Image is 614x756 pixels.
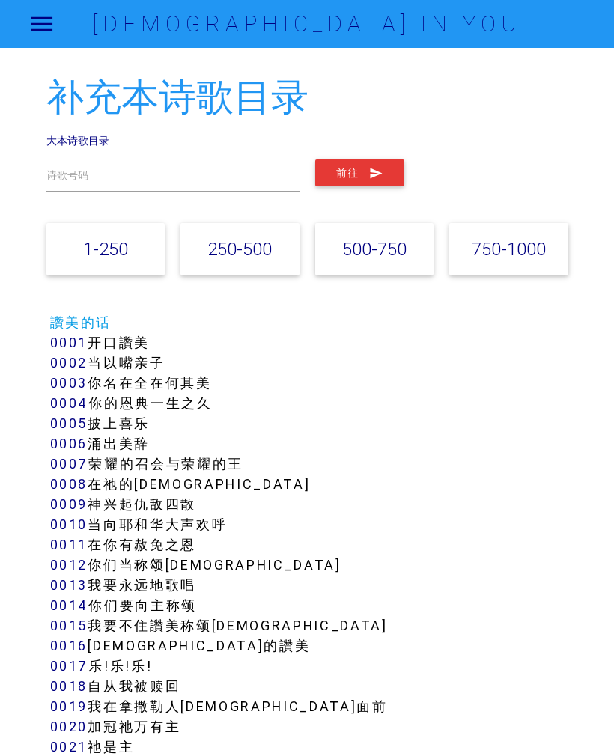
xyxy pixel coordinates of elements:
a: 0004 [50,394,89,412]
a: 0021 [50,738,88,755]
a: 0015 [50,617,88,634]
a: 0002 [50,354,88,371]
a: 讚美的话 [50,314,112,331]
a: 0001 [50,334,88,351]
a: 500-750 [342,238,407,260]
a: 0008 [50,475,88,493]
a: 0016 [50,637,88,654]
a: 0013 [50,576,88,594]
a: 0019 [50,698,88,715]
a: 1-250 [83,238,128,260]
a: 0014 [50,597,89,614]
a: 0017 [50,657,89,674]
button: 前往 [315,159,404,186]
label: 诗歌号码 [46,168,88,183]
a: 0005 [50,415,88,432]
a: 大本诗歌目录 [46,134,109,147]
a: 0010 [50,516,88,533]
a: 0003 [50,374,88,391]
a: 0006 [50,435,88,452]
a: 0009 [50,496,88,513]
a: 0020 [50,718,88,735]
a: 250-500 [207,238,272,260]
a: 0007 [50,455,89,472]
a: 0011 [50,536,88,553]
h2: 补充本诗歌目录 [46,77,568,118]
a: 750-1000 [472,238,546,260]
a: 0012 [50,556,88,573]
a: 0018 [50,677,88,695]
